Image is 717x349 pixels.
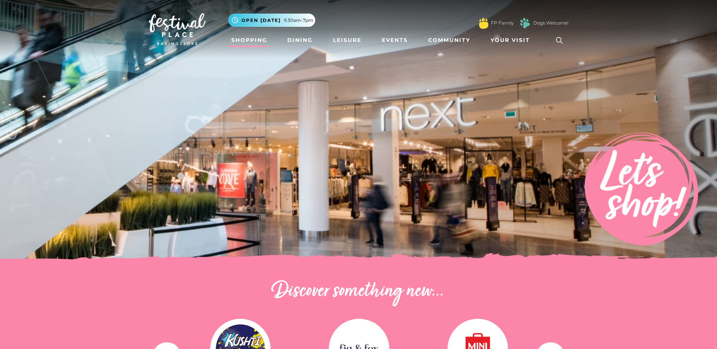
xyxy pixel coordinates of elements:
[425,33,473,47] a: Community
[533,20,568,26] a: Dogs Welcome!
[330,33,364,47] a: Leisure
[491,20,514,26] a: FP Family
[284,17,313,24] span: 9.30am-7pm
[488,33,537,47] a: Your Visit
[491,36,530,44] span: Your Visit
[284,33,316,47] a: Dining
[228,14,315,27] button: Open [DATE] 9.30am-7pm
[228,33,270,47] a: Shopping
[149,280,568,304] h2: Discover something new...
[379,33,411,47] a: Events
[242,17,281,24] span: Open [DATE]
[149,13,206,45] img: Festival Place Logo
